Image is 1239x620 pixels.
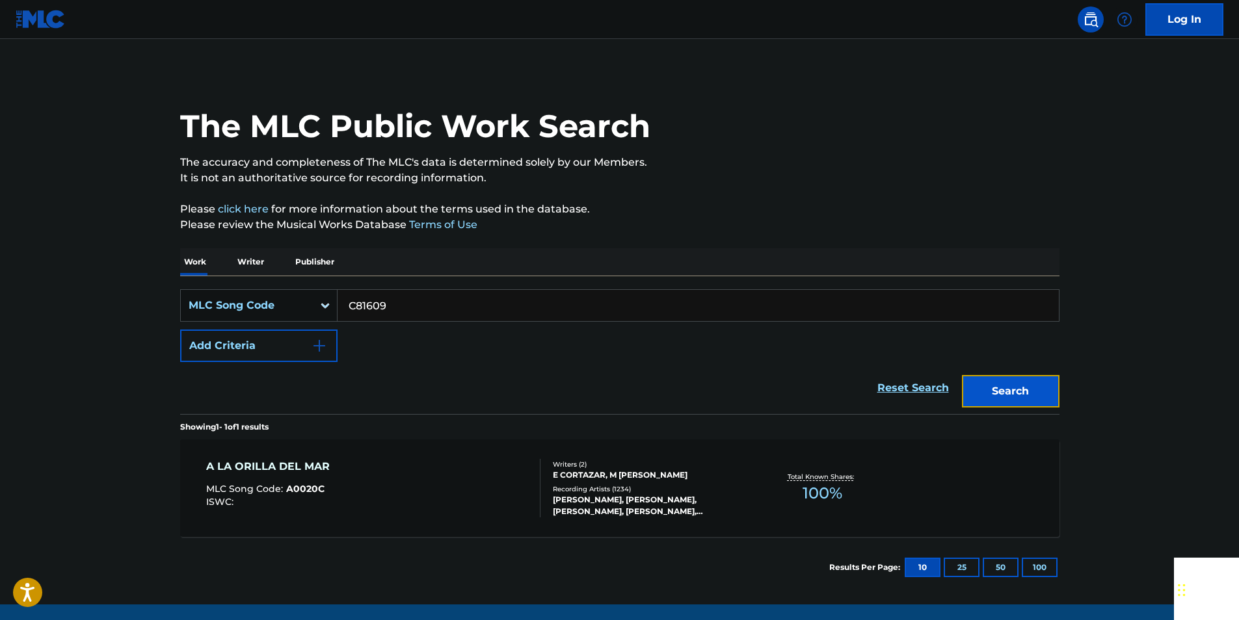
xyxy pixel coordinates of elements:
[553,469,749,481] div: E CORTAZAR, M [PERSON_NAME]
[206,483,286,495] span: MLC Song Code :
[1022,558,1058,577] button: 100
[553,494,749,517] div: [PERSON_NAME], [PERSON_NAME], [PERSON_NAME], [PERSON_NAME], [PERSON_NAME]
[206,459,336,474] div: A LA ORILLA DEL MAR
[788,472,857,482] p: Total Known Shares:
[829,562,903,573] p: Results Per Page:
[233,248,268,276] p: Writer
[286,483,325,495] span: A0020C
[180,201,1059,217] p: Please for more information about the terms used in the database.
[944,558,979,577] button: 25
[983,558,1019,577] button: 50
[312,338,327,354] img: 9d2ae6d4665cec9f34b9.svg
[803,482,842,505] span: 100 %
[180,170,1059,186] p: It is not an authoritative source for recording information.
[180,107,650,146] h1: The MLC Public Work Search
[180,421,269,433] p: Showing 1 - 1 of 1 results
[871,374,955,402] a: Reset Search
[180,289,1059,414] form: Search Form
[180,217,1059,233] p: Please review the Musical Works Database
[905,558,940,577] button: 10
[1078,6,1104,32] a: Public Search
[1112,6,1138,32] div: Help
[16,10,66,29] img: MLC Logo
[206,496,237,508] span: ISWC :
[189,298,306,313] div: MLC Song Code
[553,459,749,469] div: Writers ( 2 )
[1174,558,1239,620] iframe: Chat Widget
[1083,12,1099,27] img: search
[553,484,749,494] div: Recording Artists ( 1234 )
[1178,571,1186,610] div: Drag
[180,248,210,276] p: Work
[180,329,338,362] button: Add Criteria
[406,218,477,231] a: Terms of Use
[962,375,1059,407] button: Search
[180,155,1059,170] p: The accuracy and completeness of The MLC's data is determined solely by our Members.
[1117,12,1132,27] img: help
[218,203,269,215] a: click here
[291,248,338,276] p: Publisher
[180,439,1059,537] a: A LA ORILLA DEL MARMLC Song Code:A0020CISWC:Writers (2)E CORTAZAR, M [PERSON_NAME]Recording Artis...
[1145,3,1223,36] a: Log In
